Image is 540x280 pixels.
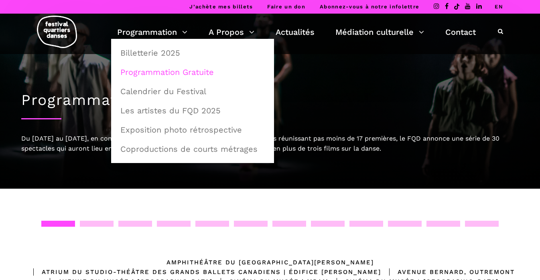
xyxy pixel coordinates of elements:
a: Calendrier du Festival [116,82,270,101]
a: Actualités [276,25,315,39]
a: A Propos [209,25,254,39]
div: Atrium du Studio-Théâtre des Grands Ballets Canadiens | Édifice [PERSON_NAME] [25,267,381,277]
a: Exposition photo rétrospective [116,121,270,139]
a: Les artistes du FQD 2025 [116,101,270,120]
a: Coproductions de courts métrages [116,140,270,158]
h1: Programmation [21,91,519,109]
a: Billetterie 2025 [116,44,270,62]
a: EN [495,4,503,10]
a: Médiation culturelle [335,25,424,39]
a: Abonnez-vous à notre infolettre [320,4,419,10]
a: Programmation Gratuite [116,63,270,81]
a: Faire un don [267,4,305,10]
a: J’achète mes billets [189,4,253,10]
a: Programmation [117,25,187,39]
a: Contact [445,25,476,39]
div: Amphithéâtre du [GEOGRAPHIC_DATA][PERSON_NAME] [166,258,374,267]
div: Avenue Bernard, Outremont [381,267,515,277]
img: logo-fqd-med [37,16,77,48]
div: Du [DATE] au [DATE], en complément d’une audacieuse programmation en salles réunissant pas moins ... [21,133,519,154]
